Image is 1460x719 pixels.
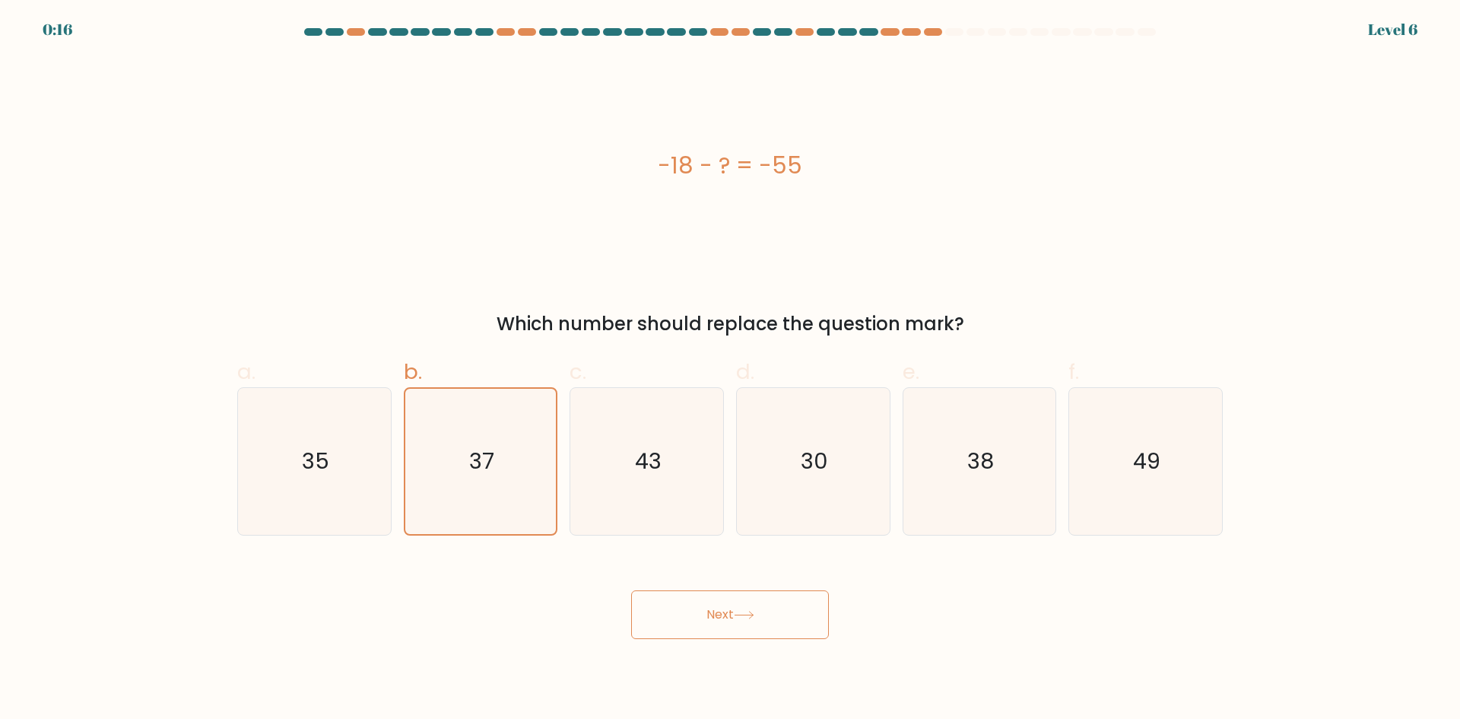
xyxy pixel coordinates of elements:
span: f. [1068,357,1079,387]
text: 49 [1134,446,1161,476]
span: d. [736,357,754,387]
div: 0:16 [43,18,72,41]
div: Level 6 [1368,18,1417,41]
text: 37 [469,446,494,476]
span: b. [404,357,422,387]
text: 30 [801,446,828,476]
text: 43 [635,446,662,476]
div: Which number should replace the question mark? [246,310,1214,338]
span: a. [237,357,255,387]
span: e. [903,357,919,387]
text: 38 [967,446,994,476]
text: 35 [302,446,329,476]
div: -18 - ? = -55 [237,148,1223,183]
span: c. [570,357,586,387]
button: Next [631,590,829,639]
